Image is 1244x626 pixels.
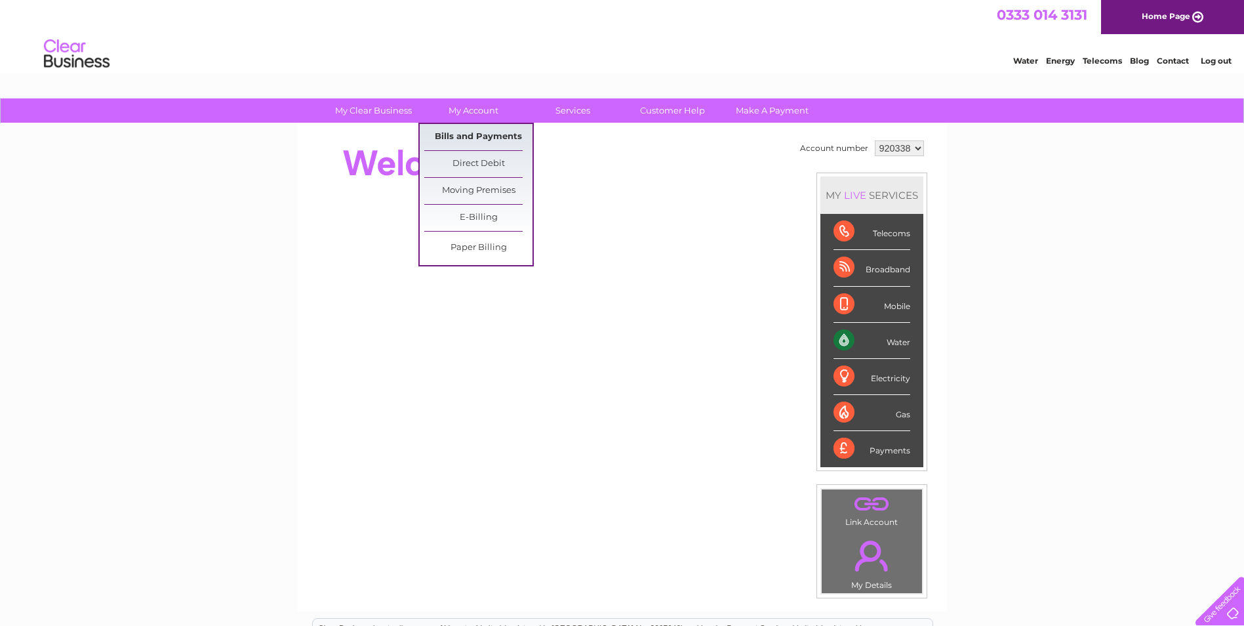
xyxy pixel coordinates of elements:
[1130,56,1149,66] a: Blog
[833,395,910,431] div: Gas
[319,98,428,123] a: My Clear Business
[833,287,910,323] div: Mobile
[833,214,910,250] div: Telecoms
[313,7,933,64] div: Clear Business is a trading name of Verastar Limited (registered in [GEOGRAPHIC_DATA] No. 3667643...
[718,98,826,123] a: Make A Payment
[424,124,532,150] a: Bills and Payments
[1013,56,1038,66] a: Water
[997,7,1087,23] a: 0333 014 3131
[1046,56,1075,66] a: Energy
[841,189,869,201] div: LIVE
[833,359,910,395] div: Electricity
[424,178,532,204] a: Moving Premises
[43,34,110,74] img: logo.png
[821,530,923,594] td: My Details
[833,431,910,467] div: Payments
[833,323,910,359] div: Water
[424,235,532,261] a: Paper Billing
[797,137,872,159] td: Account number
[1201,56,1232,66] a: Log out
[820,177,923,214] div: MY SERVICES
[424,205,532,231] a: E-Billing
[519,98,627,123] a: Services
[424,151,532,177] a: Direct Debit
[825,533,919,579] a: .
[618,98,727,123] a: Customer Help
[833,250,910,286] div: Broadband
[419,98,527,123] a: My Account
[1083,56,1122,66] a: Telecoms
[825,493,919,516] a: .
[1157,56,1189,66] a: Contact
[821,489,923,530] td: Link Account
